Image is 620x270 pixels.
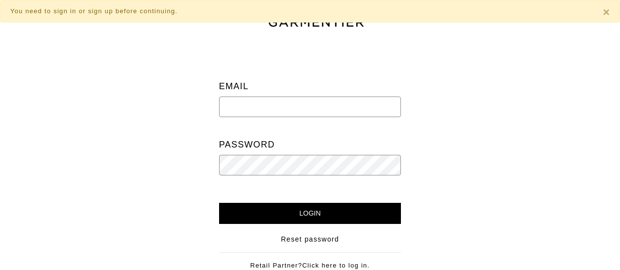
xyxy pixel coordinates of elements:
span: × [603,5,610,19]
a: Reset password [281,234,339,245]
a: Click here to log in. [302,262,370,269]
input: Login [219,203,401,224]
div: You need to sign in or sign up before continuing. [10,6,588,16]
label: Email [219,76,249,97]
label: Password [219,135,275,155]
